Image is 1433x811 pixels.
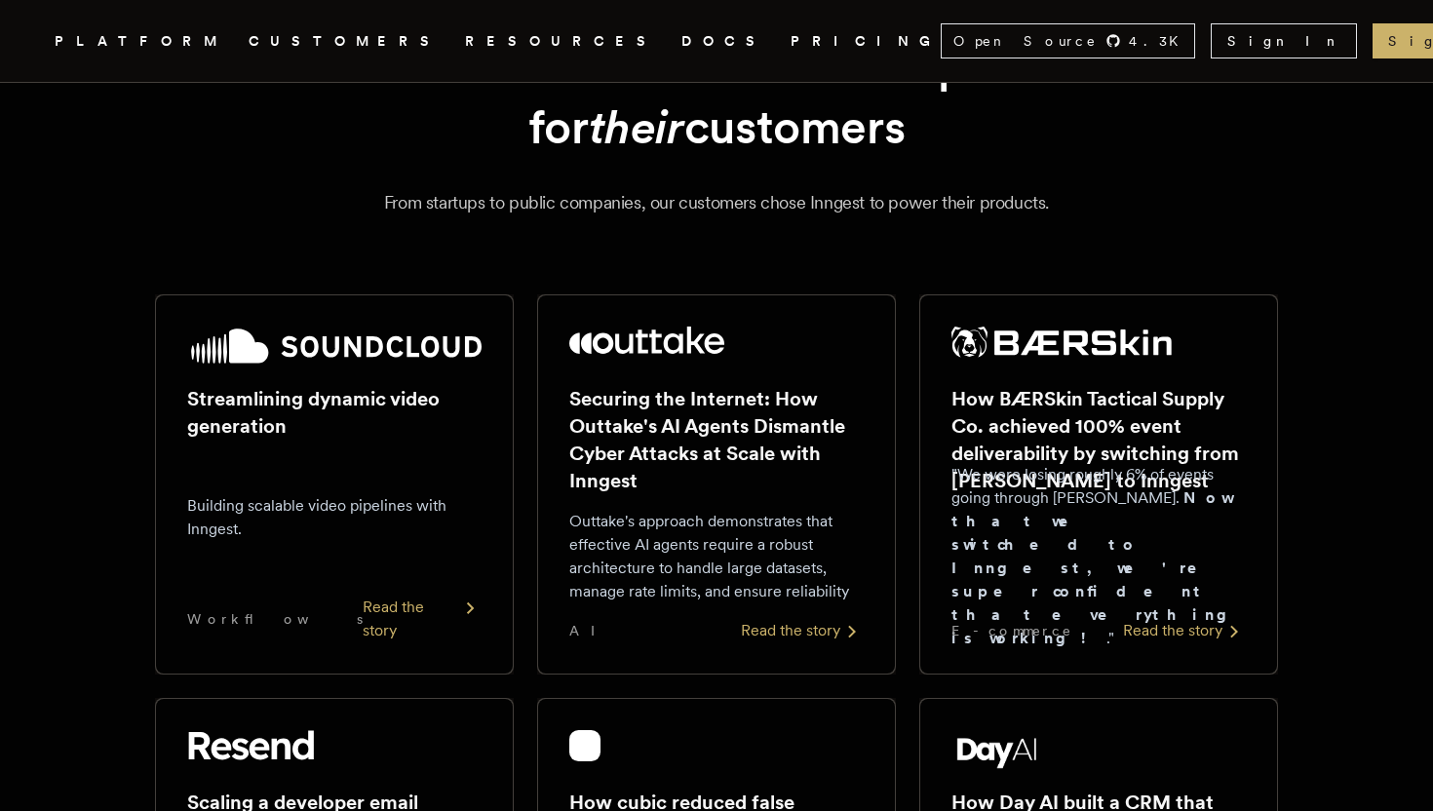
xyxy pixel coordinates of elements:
button: PLATFORM [55,29,225,54]
span: Open Source [953,31,1098,51]
a: CUSTOMERS [249,29,442,54]
h2: Securing the Internet: How Outtake's AI Agents Dismantle Cyber Attacks at Scale with Inngest [569,385,864,494]
span: Workflows [187,609,363,629]
p: From startups to public companies, our customers chose Inngest to power their products. [78,189,1355,216]
p: Outtake's approach demonstrates that effective AI agents require a robust architecture to handle ... [569,510,864,603]
span: E-commerce [951,621,1072,640]
h2: Streamlining dynamic video generation [187,385,482,440]
h1: customers deliver reliable products for customers [202,36,1231,158]
span: AI [569,621,612,640]
a: SoundCloud logoStreamlining dynamic video generationBuilding scalable video pipelines with Innges... [155,294,514,675]
a: Outtake logoSecuring the Internet: How Outtake's AI Agents Dismantle Cyber Attacks at Scale with ... [537,294,896,675]
img: Day AI [951,730,1043,769]
div: Read the story [363,596,482,642]
a: BÆRSkin Tactical Supply Co. logoHow BÆRSkin Tactical Supply Co. achieved 100% event deliverabilit... [919,294,1278,675]
button: RESOURCES [465,29,658,54]
em: their [589,98,684,155]
strong: Now that we switched to Inngest, we're super confident that everything is working! [951,488,1242,647]
a: DOCS [681,29,767,54]
img: Outtake [569,327,724,354]
img: cubic [569,730,600,761]
p: "We were losing roughly 6% of events going through [PERSON_NAME]. ." [951,463,1246,650]
p: Building scalable video pipelines with Inngest. [187,494,482,541]
a: Sign In [1211,23,1357,58]
div: Read the story [1123,619,1246,642]
span: 4.3 K [1129,31,1190,51]
img: SoundCloud [187,327,482,366]
a: PRICING [791,29,941,54]
img: Resend [187,730,314,761]
h2: How BÆRSkin Tactical Supply Co. achieved 100% event deliverability by switching from [PERSON_NAME... [951,385,1246,494]
div: Read the story [741,619,864,642]
img: BÆRSkin Tactical Supply Co. [951,327,1172,358]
